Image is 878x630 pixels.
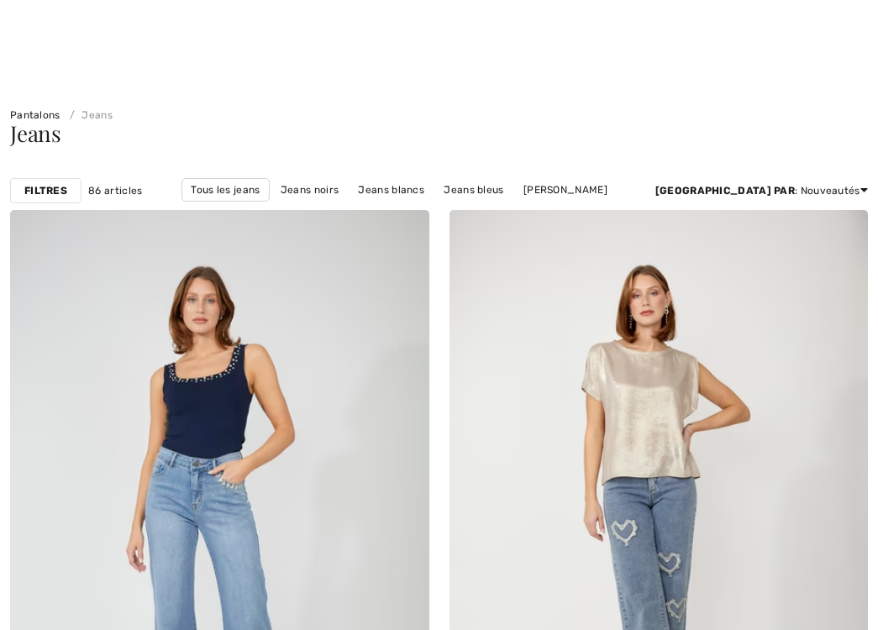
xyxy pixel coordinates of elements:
[88,183,142,198] span: 86 articles
[324,202,413,223] a: Coupe ajustée
[495,202,576,223] a: Coupe droite
[350,179,433,201] a: Jeans blancs
[655,185,795,197] strong: [GEOGRAPHIC_DATA] par
[10,109,60,121] a: Pantalons
[181,178,269,202] a: Tous les jeans
[63,109,113,121] a: Jeans
[655,183,868,198] div: : Nouveautés
[272,179,347,201] a: Jeans noirs
[10,118,61,148] span: Jeans
[416,202,492,223] a: Coupe large
[24,183,67,198] strong: Filtres
[515,179,616,201] a: [PERSON_NAME]
[221,202,322,223] a: [PERSON_NAME]
[435,179,512,201] a: Jeans bleus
